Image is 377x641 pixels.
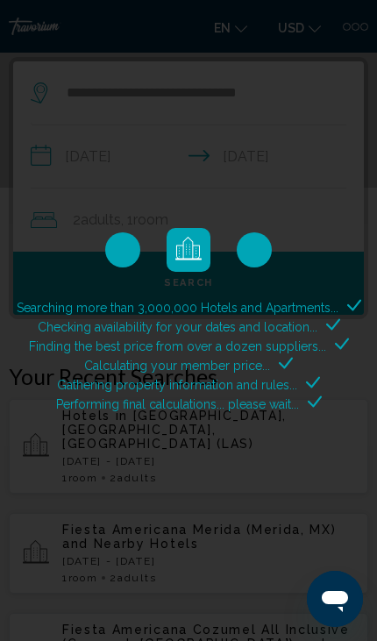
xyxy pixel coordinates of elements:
[84,359,270,373] span: Calculating your member price...
[38,320,317,334] span: Checking availability for your dates and location...
[56,397,299,411] span: Performing final calculations... please wait...
[29,339,326,353] span: Finding the best price from over a dozen suppliers...
[307,571,363,627] iframe: Кнопка для запуску вікна повідомлень
[57,378,297,392] span: Gathering property information and rules...
[17,301,338,315] span: Searching more than 3,000,000 Hotels and Apartments...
